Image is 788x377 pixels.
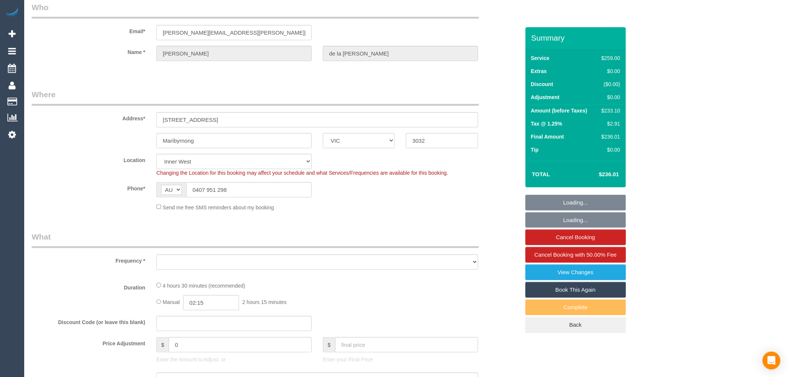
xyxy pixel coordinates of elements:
h3: Summary [531,34,622,42]
label: Address* [26,112,151,122]
label: Discount Code (or leave this blank) [26,316,151,326]
div: $259.00 [598,54,620,62]
a: Back [525,317,626,333]
p: Enter the Amount to Adjust, or [156,356,312,363]
input: First Name* [156,46,312,61]
div: Open Intercom Messenger [763,352,781,370]
input: Last Name* [323,46,478,61]
label: Tax @ 1.25% [531,120,562,127]
div: $0.00 [598,94,620,101]
span: Manual [163,299,180,305]
legend: Where [32,89,479,106]
span: 2 hours 15 minutes [242,299,287,305]
span: Cancel Booking with 50.00% Fee [534,251,617,258]
div: ($0.00) [598,80,620,88]
a: View Changes [525,264,626,280]
input: final price [335,337,478,352]
label: Service [531,54,550,62]
label: Amount (before Taxes) [531,107,587,114]
a: Book This Again [525,282,626,298]
div: $233.10 [598,107,620,114]
span: $ [156,337,169,352]
span: Changing the Location for this booking may affect your schedule and what Services/Frequencies are... [156,170,448,176]
div: $236.01 [598,133,620,140]
label: Final Amount [531,133,564,140]
input: Post Code* [406,133,478,148]
span: Send me free SMS reminders about my booking [163,204,274,210]
input: Email* [156,25,312,40]
legend: Who [32,2,479,19]
span: 4 hours 30 minutes (recommended) [163,283,245,289]
input: Phone* [186,182,312,197]
legend: What [32,231,479,248]
label: Price Adjustment [26,337,151,347]
label: Email* [26,25,151,35]
span: $ [323,337,335,352]
label: Name * [26,46,151,56]
div: $2.91 [598,120,620,127]
label: Location [26,154,151,164]
label: Discount [531,80,553,88]
div: $0.00 [598,146,620,153]
h4: $236.01 [576,171,619,178]
img: Automaid Logo [4,7,19,18]
a: Cancel Booking [525,229,626,245]
label: Phone* [26,182,151,192]
label: Frequency * [26,254,151,264]
label: Adjustment [531,94,560,101]
div: $0.00 [598,67,620,75]
input: Suburb* [156,133,312,148]
label: Extras [531,67,547,75]
p: Enter your Final Price [323,356,478,363]
label: Tip [531,146,539,153]
label: Duration [26,281,151,291]
a: Cancel Booking with 50.00% Fee [525,247,626,263]
strong: Total [532,171,550,177]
